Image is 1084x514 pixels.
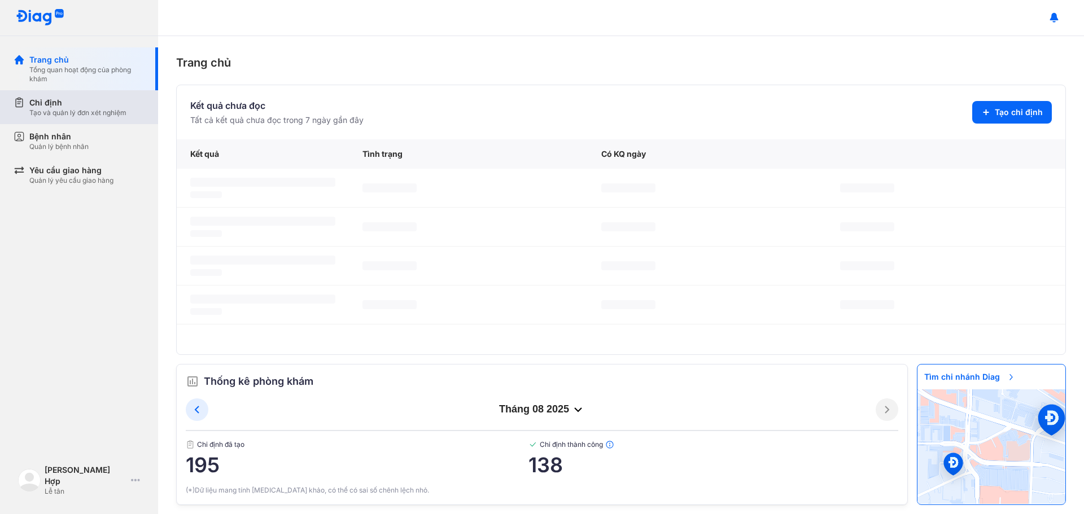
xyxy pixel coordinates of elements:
span: ‌ [840,222,894,231]
div: Kết quả [177,139,349,169]
span: ‌ [601,261,655,270]
div: Tình trạng [349,139,588,169]
span: Tìm chi nhánh Diag [917,364,1022,389]
span: ‌ [190,256,335,265]
span: ‌ [840,261,894,270]
div: Lễ tân [45,487,126,496]
span: Chỉ định thành công [528,440,898,449]
div: Trang chủ [29,54,145,65]
div: Chỉ định [29,97,126,108]
div: (*)Dữ liệu mang tính [MEDICAL_DATA] khảo, có thể có sai số chênh lệch nhỏ. [186,485,898,495]
div: Yêu cầu giao hàng [29,165,113,176]
span: ‌ [601,222,655,231]
div: Tổng quan hoạt động của phòng khám [29,65,145,84]
span: 195 [186,454,528,476]
span: ‌ [840,183,894,192]
div: tháng 08 2025 [208,403,876,416]
span: ‌ [190,295,335,304]
span: Thống kê phòng khám [204,374,313,389]
img: logo [16,9,64,27]
img: info.7e716105.svg [605,440,614,449]
div: [PERSON_NAME] Hợp [45,464,126,487]
span: ‌ [840,300,894,309]
span: ‌ [362,183,417,192]
span: ‌ [190,217,335,226]
span: ‌ [362,300,417,309]
span: ‌ [190,308,222,315]
div: Kết quả chưa đọc [190,99,364,112]
span: ‌ [362,261,417,270]
span: ‌ [190,269,222,276]
img: checked-green.01cc79e0.svg [528,440,537,449]
div: Tất cả kết quả chưa đọc trong 7 ngày gần đây [190,115,364,126]
span: ‌ [601,300,655,309]
img: logo [18,469,41,491]
span: Chỉ định đã tạo [186,440,528,449]
img: order.5a6da16c.svg [186,375,199,388]
div: Tạo và quản lý đơn xét nghiệm [29,108,126,117]
span: ‌ [362,222,417,231]
div: Có KQ ngày [588,139,827,169]
span: ‌ [601,183,655,192]
div: Trang chủ [176,54,1066,71]
img: document.50c4cfd0.svg [186,440,195,449]
span: Tạo chỉ định [995,107,1043,118]
span: 138 [528,454,898,476]
div: Quản lý bệnh nhân [29,142,89,151]
span: ‌ [190,191,222,198]
button: Tạo chỉ định [972,101,1052,124]
div: Quản lý yêu cầu giao hàng [29,176,113,185]
span: ‌ [190,230,222,237]
div: Bệnh nhân [29,131,89,142]
span: ‌ [190,178,335,187]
